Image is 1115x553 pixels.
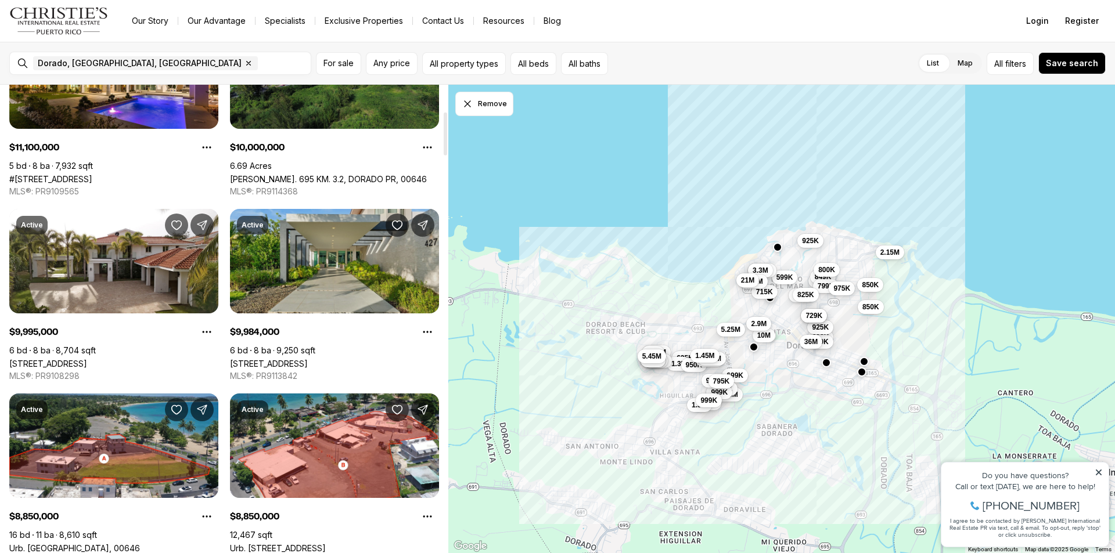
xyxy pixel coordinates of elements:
span: 5.45M [642,352,661,361]
button: Save search [1038,52,1106,74]
button: All baths [561,52,608,75]
button: Property options [416,136,439,159]
button: All beds [510,52,556,75]
button: Share Property [411,398,434,421]
span: 599K [776,273,793,282]
span: 850K [862,280,879,290]
a: Our Advantage [178,13,255,29]
span: 21M [741,276,754,285]
span: 925K [812,323,829,332]
button: 729K [801,309,827,323]
span: 10M [757,331,771,340]
button: 2.15M [876,245,904,259]
button: 950K [681,358,707,372]
span: 925K [716,384,733,393]
button: Property options [416,505,439,528]
button: Login [1019,9,1056,32]
a: Exclusive Properties [315,13,412,29]
a: Resources [474,13,534,29]
button: All property types [422,52,506,75]
span: 1.5M [692,400,707,410]
span: 795K [713,377,730,386]
button: 10M [642,346,664,360]
span: 3.3M [753,266,768,275]
span: 2.9M [751,319,767,328]
button: 5.45M [638,349,666,363]
button: 795K [708,374,735,388]
button: Share Property [411,214,434,237]
p: Active [21,221,43,230]
button: 3.3M [748,263,773,277]
button: 625K [672,351,698,365]
button: 800K [814,263,840,277]
a: Blog [534,13,570,29]
button: 21M [736,273,759,287]
span: 975K [833,284,850,293]
span: 799K [818,281,835,291]
span: 825K [797,290,814,299]
button: 1.3M [667,357,692,371]
span: 699K [726,371,743,380]
span: [PHONE_NUMBER] [48,55,145,66]
button: Save Property: 332 DORADO BEACH EAST [165,214,188,237]
span: 5.25M [721,325,740,334]
span: 1.3M [671,359,687,368]
div: Do you have questions? [12,26,168,34]
span: 925K [706,376,723,385]
button: 599K [772,270,798,284]
button: 885K [789,288,815,302]
button: Share Property [190,214,214,237]
span: 850K [812,337,829,346]
button: Property options [416,320,439,344]
span: 999K [700,396,717,405]
button: Allfilters [987,52,1034,75]
button: Property options [195,136,218,159]
a: Our Story [123,13,178,29]
button: 750K [808,274,835,288]
div: Call or text [DATE], we are here to help! [12,37,168,45]
button: 2.9M [746,317,771,331]
span: All [994,57,1003,70]
button: 1.5M [687,398,712,412]
a: Urb. Sardinera Beach CALLE B, DORADO PR, 00646 [9,543,140,553]
button: Register [1058,9,1106,32]
button: Dismiss drawing [455,92,513,116]
label: List [918,53,948,74]
span: 1.45M [695,351,714,360]
p: Active [242,405,264,414]
button: 850K [857,278,883,292]
span: 36M [804,337,818,346]
button: 699K [722,368,748,382]
span: 10M [646,348,660,357]
p: Active [21,405,43,414]
button: Save Property: 427 DORADO BEACH EAST [386,214,409,237]
a: BO HIGUILLAR CARR. 695 KM. 3.2, DORADO PR, 00646 [230,174,427,184]
span: Any price [373,59,410,68]
button: 925K [807,320,833,334]
p: Active [242,221,264,230]
a: Urb. Sardinera Beach E99 CALLE E, DORADO PR, 00646 [230,543,326,553]
button: 925K [702,374,728,388]
button: Any price [366,52,418,75]
label: Map [948,53,982,74]
button: 999K [706,385,732,399]
a: 427 DORADO BEACH EAST, DORADO PR, 00646 [230,359,308,368]
button: Save Property: Urb. Sardinera Beach CALLE B [165,398,188,421]
button: Share Property [190,398,214,421]
button: 10M [753,328,775,342]
span: 849K [815,272,832,281]
a: logo [9,7,109,35]
button: 36M [800,335,822,349]
a: Specialists [256,13,315,29]
span: 2.15M [880,248,900,257]
button: 799K [813,279,839,293]
button: 975K [829,281,855,295]
span: Save search [1046,59,1098,68]
button: 850K [807,335,833,349]
button: 1.45M [690,349,719,363]
span: 850K [862,302,879,312]
span: For sale [323,59,354,68]
button: 715K [751,285,778,299]
span: filters [1005,57,1026,70]
span: 999K [711,388,728,397]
